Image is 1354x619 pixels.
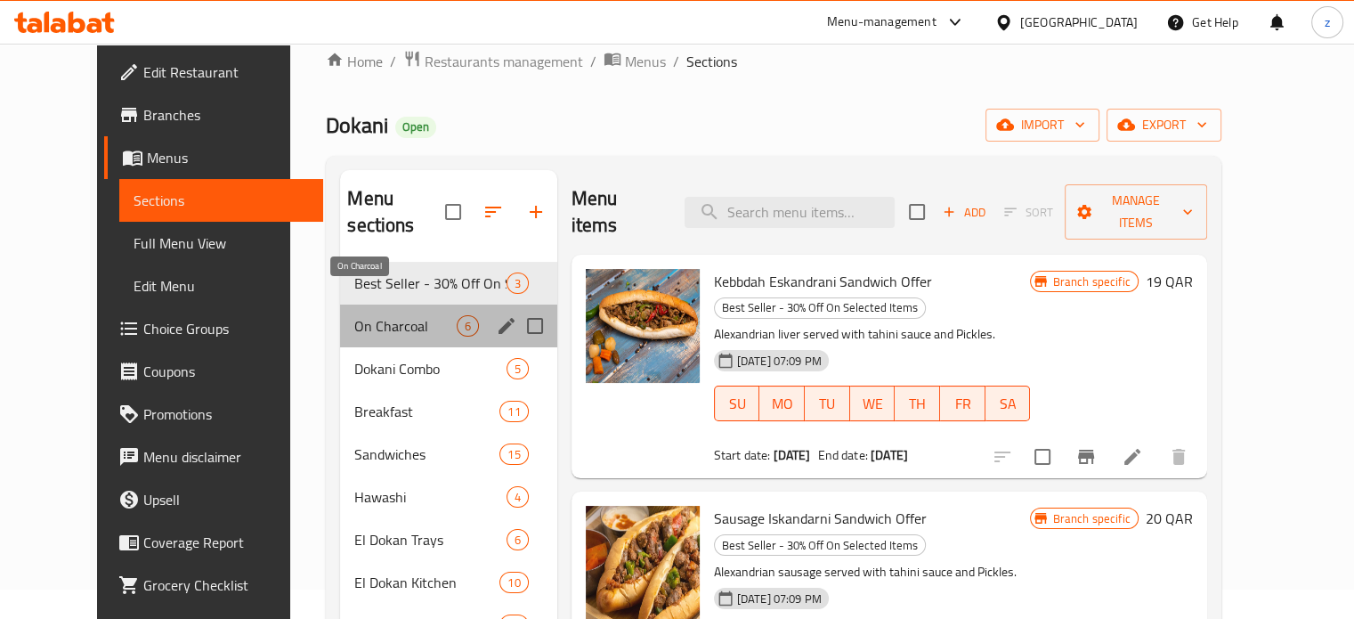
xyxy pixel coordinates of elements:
[714,505,927,532] span: Sausage Iskandarni Sandwich Offer
[143,574,309,596] span: Grocery Checklist
[1045,510,1137,527] span: Branch specific
[499,401,528,422] div: items
[326,105,388,145] span: Dokani
[104,307,323,350] a: Choice Groups
[134,275,309,297] span: Edit Menu
[119,265,323,307] a: Edit Menu
[507,273,529,294] div: items
[940,386,985,421] button: FR
[1020,12,1138,32] div: [GEOGRAPHIC_DATA]
[625,51,666,72] span: Menus
[326,51,383,72] a: Home
[685,197,895,228] input: search
[936,199,993,226] button: Add
[805,386,850,421] button: TU
[104,94,323,136] a: Branches
[993,199,1065,226] span: Select section first
[714,386,760,421] button: SU
[340,561,556,604] div: El Dokan Kitchen10
[714,561,1031,583] p: Alexandrian sausage served with tahini sauce and Pickles.
[586,269,700,383] img: Kebbdah Eskandrani Sandwich Offer
[827,12,936,33] div: Menu-management
[500,403,527,420] span: 11
[340,476,556,518] div: Hawashi4
[604,50,666,73] a: Menus
[354,444,499,465] div: Sandwiches
[354,486,506,508] span: Hawashi
[936,199,993,226] span: Add item
[143,403,309,425] span: Promotions
[354,358,506,379] span: Dokani Combo
[730,353,829,370] span: [DATE] 07:09 PM
[340,347,556,390] div: Dokani Combo5
[898,193,936,231] span: Select section
[774,444,811,467] b: [DATE]
[143,489,309,510] span: Upsell
[1045,273,1137,290] span: Branch specific
[354,315,456,337] span: On Charcoal
[730,590,829,607] span: [DATE] 07:09 PM
[507,275,528,292] span: 3
[104,51,323,94] a: Edit Restaurant
[119,222,323,265] a: Full Menu View
[104,136,323,179] a: Menus
[354,572,499,593] div: El Dokan Kitchen
[759,386,805,421] button: MO
[985,109,1099,142] button: import
[1065,184,1206,240] button: Manage items
[104,564,323,607] a: Grocery Checklist
[686,51,737,72] span: Sections
[714,444,771,467] span: Start date:
[340,518,556,561] div: El Dokan Trays6
[354,529,506,550] span: El Dokan Trays
[347,185,444,239] h2: Menu sections
[326,50,1220,73] nav: breadcrumb
[500,574,527,591] span: 10
[493,313,520,339] button: edit
[134,190,309,211] span: Sections
[895,386,940,421] button: TH
[714,534,926,556] div: Best Seller - 30% Off On Selected Items
[902,391,933,417] span: TH
[715,297,925,318] span: Best Seller - 30% Off On Selected Items
[871,444,908,467] b: [DATE]
[143,532,309,553] span: Coverage Report
[1107,109,1221,142] button: export
[1065,436,1107,478] button: Branch-specific-item
[1157,436,1200,478] button: delete
[714,297,926,319] div: Best Seller - 30% Off On Selected Items
[354,401,499,422] span: Breakfast
[104,478,323,521] a: Upsell
[572,185,664,239] h2: Menu items
[104,436,323,478] a: Menu disclaimer
[143,104,309,126] span: Branches
[507,532,528,549] span: 6
[104,393,323,436] a: Promotions
[390,51,396,72] li: /
[940,202,988,223] span: Add
[425,51,583,72] span: Restaurants management
[507,529,529,550] div: items
[395,119,436,134] span: Open
[340,433,556,476] div: Sandwiches15
[1122,446,1143,468] a: Edit menu item
[499,444,528,465] div: items
[340,305,556,347] div: On Charcoal6edit
[434,193,472,231] span: Select all sections
[1121,114,1207,136] span: export
[590,51,596,72] li: /
[507,486,529,508] div: items
[673,51,679,72] li: /
[857,391,888,417] span: WE
[515,191,557,233] button: Add section
[507,489,528,506] span: 4
[143,361,309,382] span: Coupons
[714,323,1031,346] p: Alexandrian liver served with tahini sauce and Pickles.
[507,358,529,379] div: items
[104,350,323,393] a: Coupons
[985,386,1031,421] button: SA
[1146,269,1193,294] h6: 19 QAR
[1146,506,1193,531] h6: 20 QAR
